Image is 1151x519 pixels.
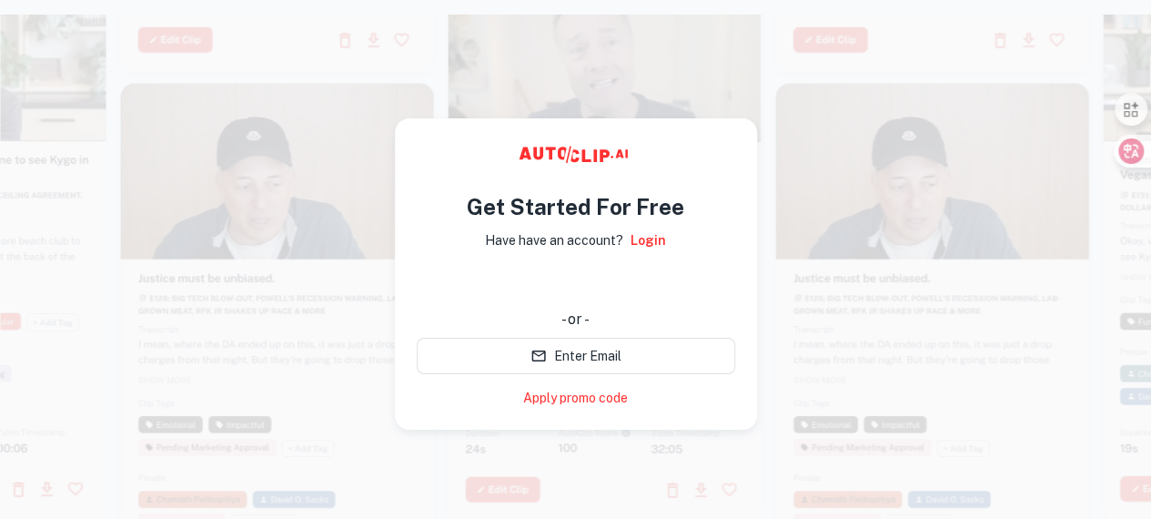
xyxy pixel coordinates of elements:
h4: Get Started For Free [467,190,684,223]
div: - or - [417,309,735,331]
p: Have have an account? [485,230,623,250]
iframe: 「使用 Google 帳戶登入」按鈕 [408,263,744,303]
button: Enter Email [417,338,735,374]
a: Login [631,230,666,250]
a: Apply promo code [523,389,628,408]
